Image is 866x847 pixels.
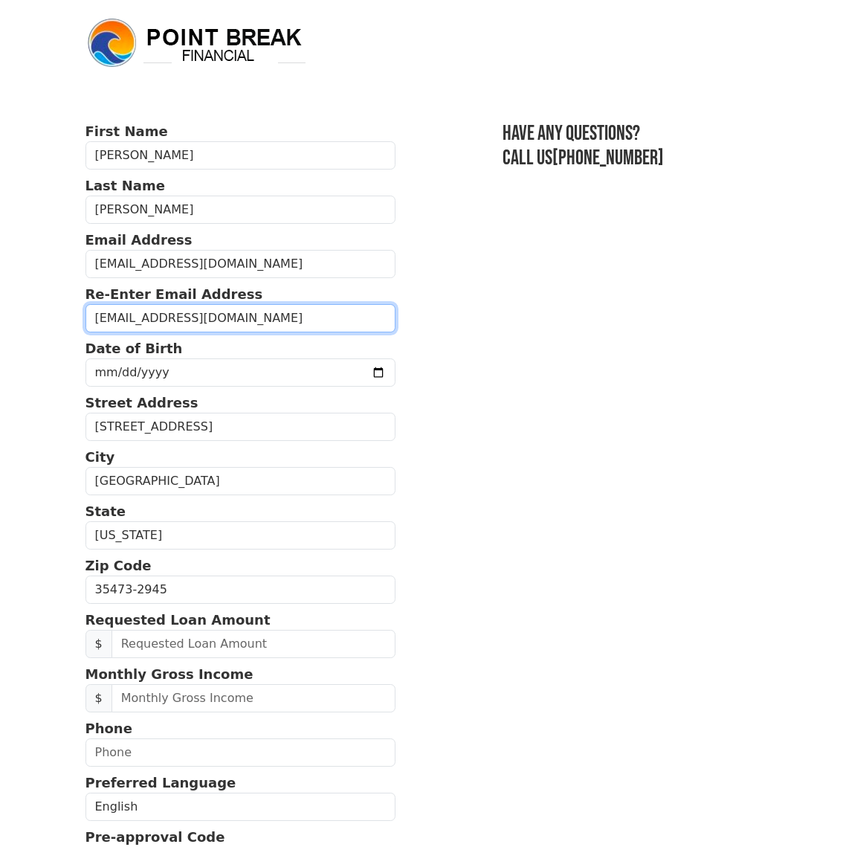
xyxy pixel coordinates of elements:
input: Last Name [85,196,395,224]
img: logo.png [85,16,308,70]
strong: Street Address [85,395,198,410]
strong: Requested Loan Amount [85,612,271,628]
p: Monthly Gross Income [85,664,395,684]
strong: Date of Birth [85,341,183,356]
input: First Name [85,141,395,170]
input: Zip Code [85,576,395,604]
input: Requested Loan Amount [112,630,395,658]
h3: Have any questions? [503,121,781,146]
a: [PHONE_NUMBER] [552,146,664,170]
strong: Email Address [85,232,193,248]
h3: Call us [503,146,781,170]
span: $ [85,630,112,658]
input: Re-Enter Email Address [85,304,395,332]
strong: City [85,449,115,465]
input: Monthly Gross Income [112,684,395,712]
strong: Preferred Language [85,775,236,790]
strong: Re-Enter Email Address [85,286,263,302]
strong: Last Name [85,178,165,193]
input: Phone [85,738,395,767]
strong: Phone [85,721,132,736]
input: Street Address [85,413,395,441]
strong: Pre-approval Code [85,829,225,845]
strong: First Name [85,123,168,139]
input: City [85,467,395,495]
strong: State [85,503,126,519]
input: Email Address [85,250,395,278]
span: $ [85,684,112,712]
strong: Zip Code [85,558,152,573]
